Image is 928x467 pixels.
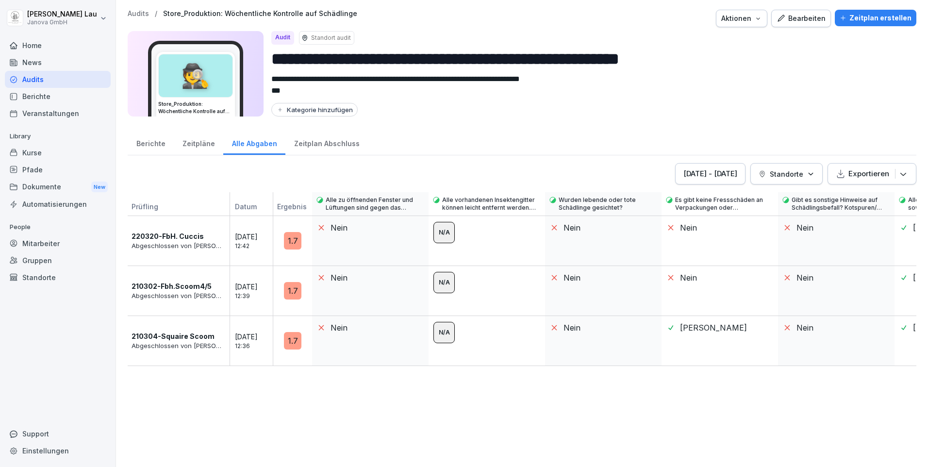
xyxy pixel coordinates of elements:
a: Gruppen [5,252,111,269]
div: Audit [271,31,294,45]
button: Standorte [750,163,823,184]
p: Alle vorhandenen Insektengitter können leicht entfernt werden. Werden diese regelmäßig gereinigt? [442,196,541,212]
a: Berichte [5,88,111,105]
button: [DATE] - [DATE] [675,163,746,184]
a: Zeitpläne [174,130,223,155]
p: Nein [563,272,580,284]
a: Home [5,37,111,54]
div: New [91,182,108,193]
p: Library [5,129,111,144]
div: 1.7 [284,282,301,300]
a: News [5,54,111,71]
p: Nein [563,322,580,334]
p: / [155,10,157,18]
p: Nein [796,272,813,284]
p: Nein [331,272,348,284]
p: Exportieren [848,168,889,179]
p: Abgeschlossen von [PERSON_NAME] [132,291,225,301]
button: Aktionen [716,10,767,27]
a: Automatisierungen [5,196,111,213]
div: Zeitplan erstellen [840,13,911,23]
div: Aktionen [721,13,762,24]
p: 12:39 [235,292,279,300]
a: Kurse [5,144,111,161]
button: Kategorie hinzufügen [271,103,358,117]
div: Dokumente [5,178,111,196]
p: Store_Produktion: Wöchentliche Kontrolle auf Schädlinge [163,10,357,18]
button: Exportieren [828,163,916,184]
a: Audits [128,10,149,18]
p: Nein [563,222,580,233]
a: Alle Abgaben [223,130,285,155]
div: 🕵️ [159,54,232,97]
p: 220320-FbH. Cuccis [132,231,204,241]
div: 1.7 [284,232,301,250]
a: Pfade [5,161,111,178]
p: [PERSON_NAME] Lau [27,10,97,18]
p: Nein [796,222,813,233]
p: Abgeschlossen von [PERSON_NAME] [132,341,225,351]
a: Berichte [128,130,174,155]
p: Nein [331,222,348,233]
p: Datum [235,201,279,216]
a: Zeitplan Abschluss [285,130,368,155]
div: N/A [433,272,455,293]
a: DokumenteNew [5,178,111,196]
p: [PERSON_NAME] [680,322,747,334]
div: Bearbeiten [777,13,826,24]
div: 1.7 [284,332,301,350]
p: Nein [331,322,348,334]
button: Zeitplan erstellen [835,10,916,26]
p: [DATE] [235,232,279,242]
p: Standorte [770,169,803,179]
p: 12:36 [235,342,279,350]
p: Nein [796,322,813,334]
h3: Store_Produktion: Wöchentliche Kontrolle auf Schädlinge [158,100,233,115]
p: Gibt es sonstige Hinweise auf Schädlingsbefall? Kotspuren/ [PERSON_NAME]/ Gespinste) [792,196,891,212]
p: [DATE] [235,332,279,342]
div: N/A [433,322,455,343]
p: Alle zu öffnenden Fenster und Lüftungen sind gegen das Eindringen von Schädlingen abgesichert (Fl... [326,196,425,212]
p: People [5,219,111,235]
p: Abgeschlossen von [PERSON_NAME] [132,241,225,251]
p: Es gibt keine Fressschäden an Verpackungen oder Lebensmitteln ? [675,196,774,212]
a: Mitarbeiter [5,235,111,252]
a: Veranstaltungen [5,105,111,122]
div: Support [5,425,111,442]
button: Bearbeiten [771,10,831,27]
div: [DATE] - [DATE] [683,168,737,179]
p: Ergebnis [273,201,315,216]
p: Wurden lebende oder tote Schädlinge gesichtet? [559,196,658,212]
a: Einstellungen [5,442,111,459]
a: Standorte [5,269,111,286]
p: Nein [680,272,697,284]
a: Audits [5,71,111,88]
p: Nein [680,222,697,233]
p: Standort audit [311,33,351,42]
p: Prüfling [128,201,225,216]
div: N/A [433,222,455,243]
p: 210302-Fbh.Scoom4/5 [132,281,212,291]
div: Kategorie hinzufügen [276,106,353,114]
p: 12:42 [235,242,279,250]
p: Janova GmbH [27,19,97,26]
p: [DATE] [235,282,279,292]
p: 210304-Squaire Scoom [132,331,215,341]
